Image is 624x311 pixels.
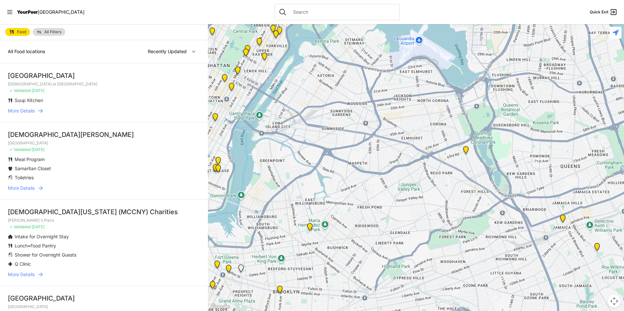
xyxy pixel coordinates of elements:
span: All Food locations [8,49,45,54]
span: Soup Kitchen [15,97,43,103]
span: Intake for Overnight Stay [15,234,69,239]
button: Map camera controls [608,295,621,308]
span: More Details [8,185,35,191]
div: Manhattan [239,46,253,62]
div: Avenue Church [273,24,286,40]
span: Toiletries [15,175,34,180]
div: Cathedral of Joy Christian Center [303,220,317,236]
a: Food [5,28,30,36]
span: More Details [8,108,35,114]
div: University Community Social Services (UCSS) [199,166,212,182]
a: Open this area in Google Maps (opens a new window) [210,303,231,311]
a: More Details [8,108,200,114]
span: ✓ Validated [9,88,31,93]
div: [GEOGRAPHIC_DATA] [8,294,200,303]
div: Queens [459,143,473,159]
a: Quick Exit [590,8,617,16]
div: Allen Outreach Ministry Feeding Program [590,240,604,256]
div: Mainchance Adult Drop-in Center [209,111,222,126]
a: All Filters [33,28,65,36]
p: [GEOGRAPHIC_DATA] [8,304,200,309]
a: More Details [8,271,200,278]
span: Food Pantry [30,243,56,248]
span: Quick Exit [590,9,608,15]
div: Jamaica Citadel Corps [556,212,569,228]
span: Food [17,30,26,34]
span: Q Clinic [15,261,31,267]
span: ✓ Validated [9,147,31,152]
p: [DEMOGRAPHIC_DATA] at [GEOGRAPHIC_DATA] [8,81,200,87]
span: All Filters [44,30,61,34]
div: [DEMOGRAPHIC_DATA][US_STATE] (MCCNY) Charities [8,207,200,216]
span: More Details [8,271,35,278]
div: [GEOGRAPHIC_DATA] [8,71,200,80]
span: ✓ Validated [9,224,31,229]
p: [GEOGRAPHIC_DATA] [8,141,200,146]
span: • [28,243,30,248]
span: Shower for Overnight Guests [15,252,76,258]
span: [DATE] [32,224,44,229]
a: YourPeer[GEOGRAPHIC_DATA] [17,10,85,14]
span: [GEOGRAPHIC_DATA] [38,9,85,15]
img: Google [210,303,231,311]
input: Search [289,9,396,15]
div: St. Bartholomew's Community Ministry [225,80,238,96]
span: Meal Program [15,156,45,162]
span: YourPeer [17,9,38,15]
p: [PERSON_NAME]'s Place [8,218,200,223]
span: [DATE] [32,88,44,93]
span: [DATE] [32,147,44,152]
div: [DEMOGRAPHIC_DATA][PERSON_NAME] [8,130,200,139]
span: Lunch [15,243,28,248]
div: Manhattan [211,162,225,178]
span: Samaritan Closet [15,166,51,171]
a: More Details [8,185,200,191]
div: Lunch in the Park [209,161,222,177]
